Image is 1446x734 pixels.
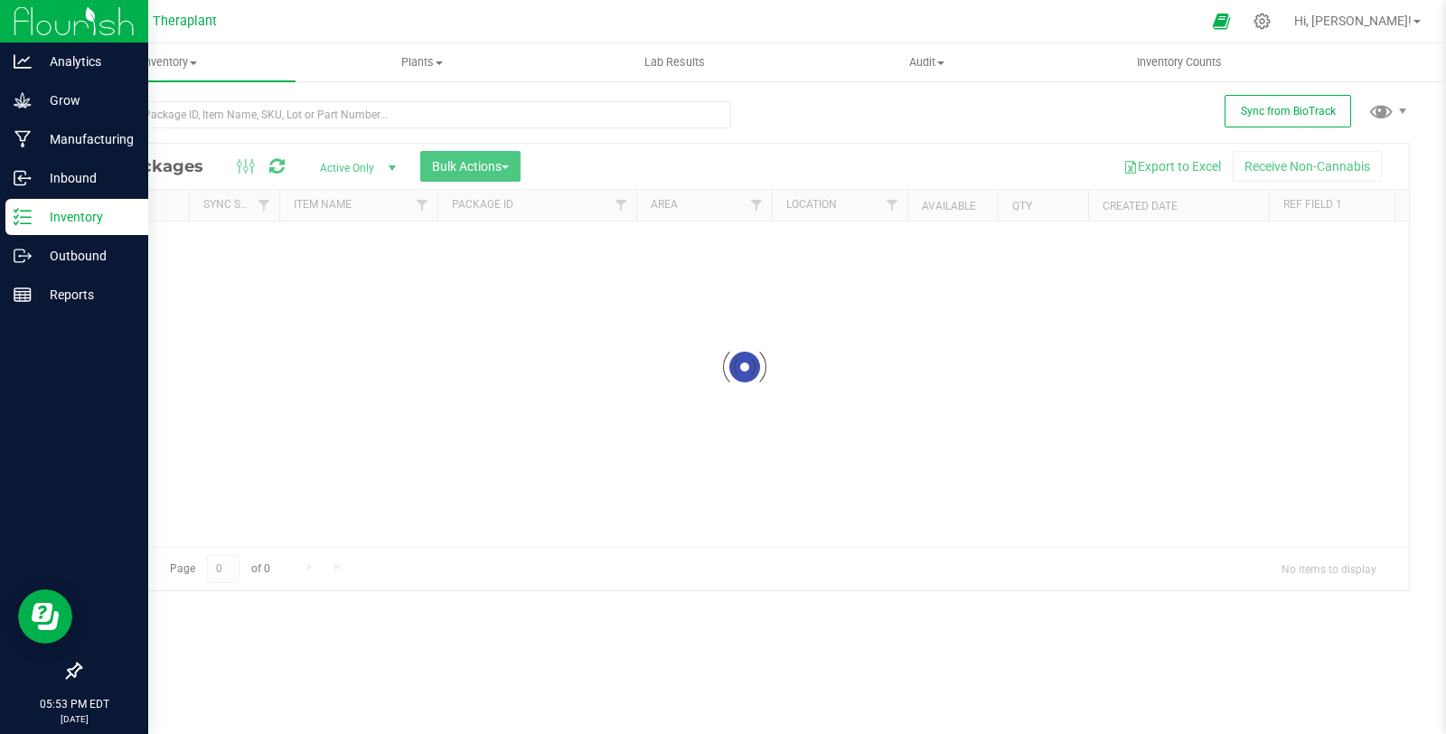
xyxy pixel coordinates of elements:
[1201,4,1242,39] span: Open Ecommerce Menu
[549,43,801,81] a: Lab Results
[14,52,32,71] inline-svg: Analytics
[296,43,548,81] a: Plants
[14,91,32,109] inline-svg: Grow
[1225,95,1351,127] button: Sync from BioTrack
[32,128,140,150] p: Manufacturing
[1113,54,1246,71] span: Inventory Counts
[43,43,296,81] a: Inventory
[14,169,32,187] inline-svg: Inbound
[80,101,731,128] input: Search Package ID, Item Name, SKU, Lot or Part Number...
[18,589,72,644] iframe: Resource center
[32,51,140,72] p: Analytics
[14,130,32,148] inline-svg: Manufacturing
[32,89,140,111] p: Grow
[1251,13,1273,30] div: Manage settings
[1294,14,1412,28] span: Hi, [PERSON_NAME]!
[1241,105,1336,118] span: Sync from BioTrack
[32,284,140,306] p: Reports
[14,208,32,226] inline-svg: Inventory
[153,14,217,29] span: Theraplant
[620,54,729,71] span: Lab Results
[14,286,32,304] inline-svg: Reports
[1053,43,1305,81] a: Inventory Counts
[8,712,140,726] p: [DATE]
[32,167,140,189] p: Inbound
[43,54,296,71] span: Inventory
[296,54,547,71] span: Plants
[32,245,140,267] p: Outbound
[32,206,140,228] p: Inventory
[8,696,140,712] p: 05:53 PM EDT
[802,54,1052,71] span: Audit
[14,247,32,265] inline-svg: Outbound
[801,43,1053,81] a: Audit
